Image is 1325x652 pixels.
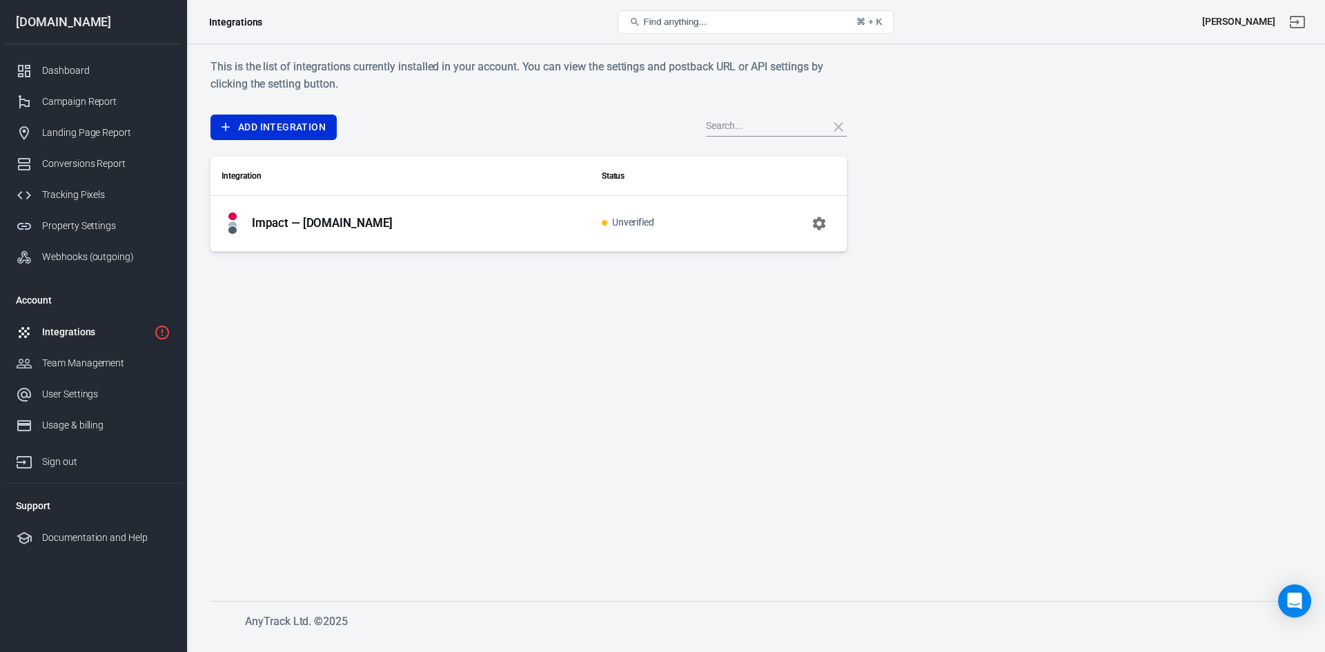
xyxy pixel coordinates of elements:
div: Integrations [42,325,148,339]
div: Integrations [209,15,262,29]
div: User Settings [42,387,170,402]
li: Account [5,284,181,317]
th: Integration [210,157,591,196]
a: Campaign Report [5,86,181,117]
div: Open Intercom Messenger [1278,584,1311,618]
div: Dashboard [42,63,170,78]
div: Team Management [42,356,170,371]
div: Documentation and Help [42,531,170,545]
a: Add Integration [210,115,337,140]
div: [DOMAIN_NAME] [5,16,181,28]
a: Dashboard [5,55,181,86]
th: Status [591,157,738,196]
a: Usage & billing [5,410,181,441]
a: User Settings [5,379,181,410]
img: Impact — readingprograms.com [228,213,236,235]
h6: This is the list of integrations currently installed in your account. You can view the settings a... [210,58,847,92]
a: Sign out [1281,6,1314,39]
div: Landing Page Report [42,126,170,140]
div: ⌘ + K [856,17,882,27]
a: Team Management [5,348,181,379]
a: Landing Page Report [5,117,181,148]
li: Support [5,489,181,522]
div: Property Settings [42,219,170,233]
a: Conversions Report [5,148,181,179]
div: Account id: JWXQKv1Z [1202,14,1275,29]
input: Search... [706,118,816,136]
div: Campaign Report [42,95,170,109]
a: Integrations [5,317,181,348]
button: Find anything...⌘ + K [618,10,894,34]
h6: AnyTrack Ltd. © 2025 [245,613,1280,630]
div: Sign out [42,455,170,469]
div: Conversions Report [42,157,170,171]
span: Find anything... [643,17,706,27]
div: Usage & billing [42,418,170,433]
div: Webhooks (outgoing) [42,250,170,264]
a: Webhooks (outgoing) [5,241,181,273]
svg: 1 networks not verified yet [154,324,170,341]
a: Property Settings [5,210,181,241]
span: Unverified [602,217,655,229]
a: Sign out [5,441,181,477]
div: Tracking Pixels [42,188,170,202]
a: Tracking Pixels [5,179,181,210]
p: Impact — [DOMAIN_NAME] [252,216,393,230]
